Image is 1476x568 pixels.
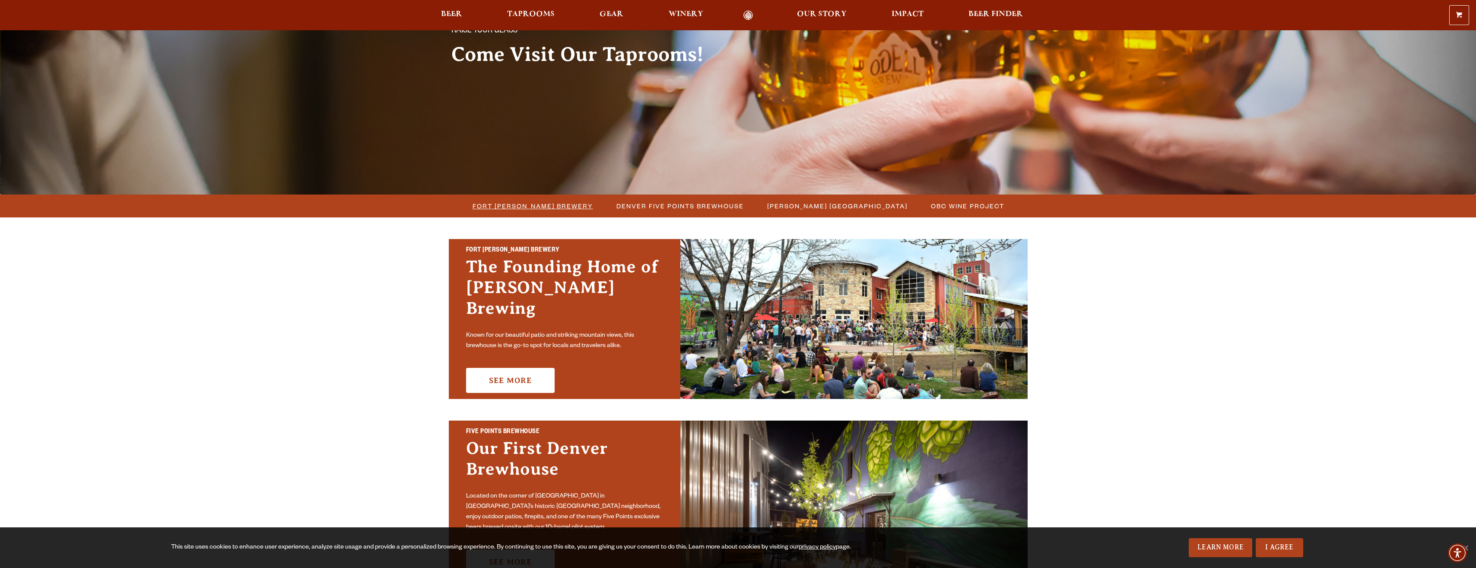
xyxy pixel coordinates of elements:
p: Known for our beautiful patio and striking mountain views, this brewhouse is the go-to spot for l... [466,331,663,351]
h3: The Founding Home of [PERSON_NAME] Brewing [466,256,663,327]
span: Winery [669,11,703,18]
a: I Agree [1256,538,1303,557]
h2: Fort [PERSON_NAME] Brewery [466,245,663,256]
span: [PERSON_NAME] [GEOGRAPHIC_DATA] [767,200,908,212]
span: Impact [892,11,924,18]
span: Gear [600,11,623,18]
a: See More [466,368,555,393]
a: Gear [594,10,629,20]
p: Located on the corner of [GEOGRAPHIC_DATA] in [GEOGRAPHIC_DATA]’s historic [GEOGRAPHIC_DATA] neig... [466,491,663,533]
span: Taprooms [507,11,555,18]
a: Winery [663,10,709,20]
span: Fort [PERSON_NAME] Brewery [473,200,593,212]
a: Denver Five Points Brewhouse [611,200,748,212]
a: Impact [886,10,929,20]
a: [PERSON_NAME] [GEOGRAPHIC_DATA] [762,200,912,212]
span: Raise your glass [451,26,517,37]
a: Taprooms [502,10,560,20]
span: OBC Wine Project [931,200,1004,212]
div: This site uses cookies to enhance user experience, analyze site usage and provide a personalized ... [171,543,1031,552]
a: Beer [435,10,468,20]
a: Beer Finder [963,10,1028,20]
span: Beer Finder [968,11,1023,18]
a: Odell Home [732,10,765,20]
img: Fort Collins Brewery & Taproom' [680,239,1028,399]
span: Denver Five Points Brewhouse [616,200,744,212]
h2: Come Visit Our Taprooms! [451,44,721,65]
span: Beer [441,11,462,18]
a: OBC Wine Project [926,200,1009,212]
a: Fort [PERSON_NAME] Brewery [467,200,597,212]
a: privacy policy [799,544,836,551]
span: Our Story [797,11,847,18]
a: Our Story [791,10,852,20]
h3: Our First Denver Brewhouse [466,438,663,488]
h2: Five Points Brewhouse [466,427,663,438]
div: Accessibility Menu [1448,543,1467,562]
a: Learn More [1189,538,1252,557]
